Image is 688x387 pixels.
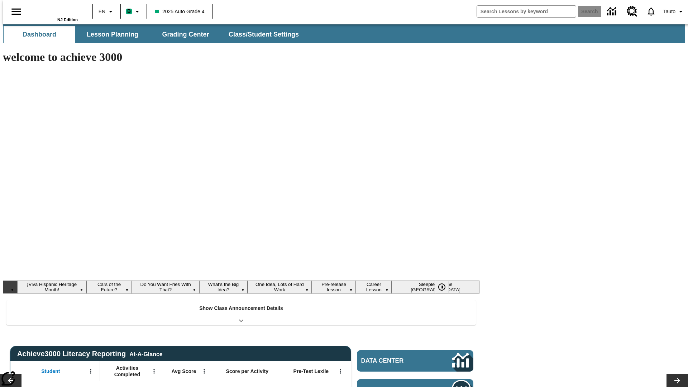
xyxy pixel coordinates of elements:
span: Avg Score [171,368,196,374]
div: SubNavbar [3,24,685,43]
span: Class/Student Settings [229,30,299,39]
div: Show Class Announcement Details [6,300,476,325]
a: Notifications [642,2,660,21]
button: Slide 6 Pre-release lesson [312,281,356,293]
input: search field [477,6,576,17]
a: Data Center [357,350,473,372]
span: Grading Center [162,30,209,39]
button: Open Menu [199,366,210,377]
button: Open Menu [85,366,96,377]
span: Pre-Test Lexile [293,368,329,374]
span: Student [41,368,60,374]
button: Lesson carousel, Next [666,374,688,387]
button: Slide 3 Do You Want Fries With That? [132,281,199,293]
button: Class/Student Settings [223,26,305,43]
button: Slide 8 Sleepless in the Animal Kingdom [392,281,479,293]
span: B [127,7,131,16]
span: Activities Completed [104,365,151,378]
button: Slide 5 One Idea, Lots of Hard Work [248,281,312,293]
span: 2025 Auto Grade 4 [155,8,205,15]
button: Lesson Planning [77,26,148,43]
a: Data Center [603,2,622,21]
button: Open side menu [6,1,27,22]
div: Pause [435,281,456,293]
button: Boost Class color is mint green. Change class color [123,5,144,18]
span: Lesson Planning [87,30,138,39]
a: Resource Center, Will open in new tab [622,2,642,21]
p: Show Class Announcement Details [199,305,283,312]
span: Tauto [663,8,675,15]
button: Open Menu [149,366,159,377]
button: Pause [435,281,449,293]
div: At-A-Glance [129,350,162,358]
button: Slide 1 ¡Viva Hispanic Heritage Month! [17,281,86,293]
button: Grading Center [150,26,221,43]
span: Dashboard [23,30,56,39]
button: Language: EN, Select a language [95,5,118,18]
button: Open Menu [335,366,346,377]
button: Dashboard [4,26,75,43]
a: Home [31,3,78,18]
button: Slide 4 What's the Big Idea? [199,281,247,293]
span: Achieve3000 Literacy Reporting [17,350,163,358]
span: Score per Activity [226,368,269,374]
span: Data Center [361,357,428,364]
h1: welcome to achieve 3000 [3,51,479,64]
button: Profile/Settings [660,5,688,18]
div: Home [31,3,78,22]
div: SubNavbar [3,26,305,43]
span: NJ Edition [57,18,78,22]
button: Slide 7 Career Lesson [356,281,392,293]
button: Slide 2 Cars of the Future? [86,281,132,293]
span: EN [99,8,105,15]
